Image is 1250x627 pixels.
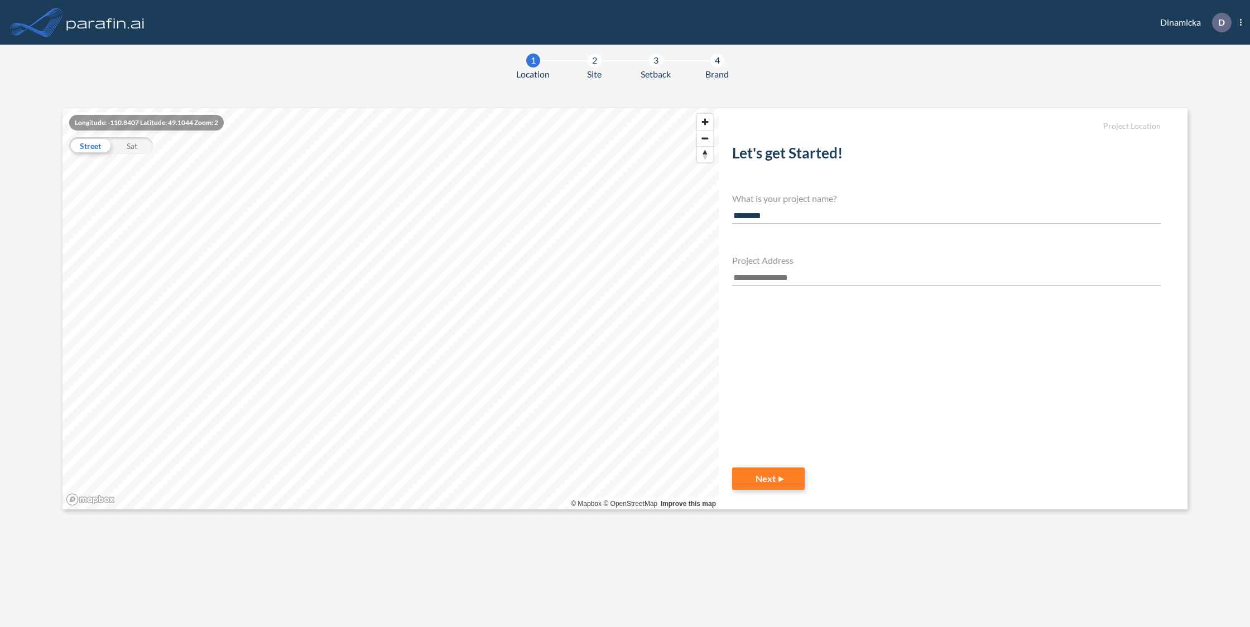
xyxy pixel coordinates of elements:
div: Sat [111,137,153,154]
button: Zoom in [697,114,713,130]
a: Improve this map [661,500,716,508]
div: Longitude: -110.8407 Latitude: 49.1044 Zoom: 2 [69,115,224,131]
a: Mapbox [571,500,602,508]
a: OpenStreetMap [603,500,657,508]
div: Street [69,137,111,154]
button: Zoom out [697,130,713,146]
span: Zoom out [697,131,713,146]
span: Reset bearing to north [697,147,713,162]
a: Mapbox homepage [66,493,115,506]
button: Reset bearing to north [697,146,713,162]
p: D [1218,17,1225,27]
